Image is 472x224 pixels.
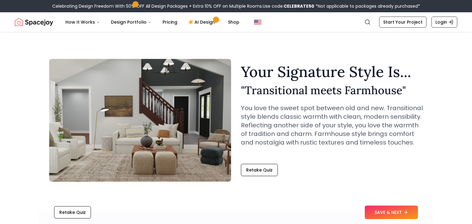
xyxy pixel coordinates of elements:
b: CELEBRATE50 [284,3,314,9]
a: Start Your Project [379,17,427,28]
button: Retake Quiz [241,164,278,176]
span: Use code: [263,3,314,9]
a: Spacejoy [15,16,53,28]
a: Shop [223,16,244,28]
button: Design Portfolio [106,16,156,28]
span: *Not applicable to packages already purchased* [314,3,420,9]
img: United States [254,18,262,26]
h1: Your Signature Style Is... [241,64,423,79]
img: Spacejoy Logo [15,16,53,28]
a: Pricing [158,16,182,28]
img: Transitional meets Farmhouse Style Example [49,59,231,182]
div: Celebrating Design Freedom With 50% OFF All Design Packages + Extra 10% OFF on Multiple Rooms. [52,3,420,9]
a: AI Design [183,16,222,28]
button: Retake Quiz [54,206,91,218]
a: Login [431,17,457,28]
nav: Main [61,16,244,28]
p: You love the sweet spot between old and new. Transitional style blends classic warmth with clean,... [241,104,423,147]
button: How It Works [61,16,105,28]
nav: Global [15,12,457,32]
button: SAVE & NEXT [365,206,418,219]
h2: " Transitional meets Farmhouse " [241,84,423,96]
